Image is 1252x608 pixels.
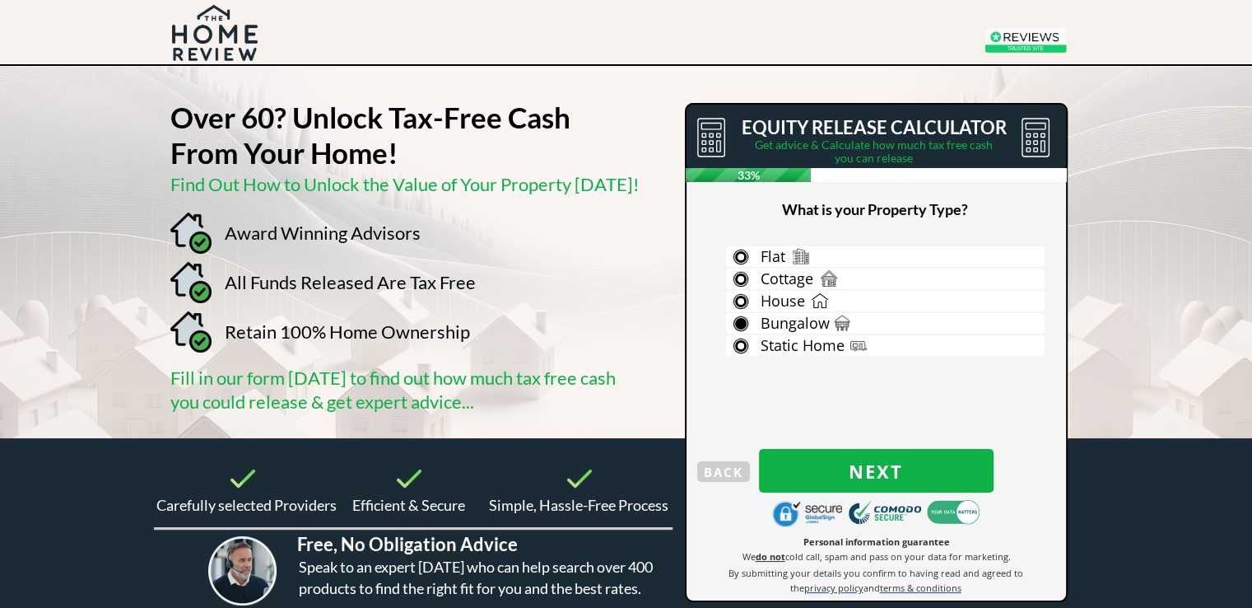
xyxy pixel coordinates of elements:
[170,367,616,413] span: Fill in our form [DATE] to find out how much tax free cash you could release & get expert advice...
[759,449,994,493] button: Next
[880,581,961,594] a: terms & conditions
[170,100,570,170] strong: Over 60? Unlock Tax-Free Cash From Your Home!
[352,496,465,514] span: Efficient & Secure
[761,291,805,311] span: House
[761,335,845,355] span: Static Home
[880,582,961,594] span: terms & conditions
[170,173,640,195] span: Find Out How to Unlock the Value of Your Property [DATE]!
[782,200,968,218] span: What is your Property Type?
[761,269,813,288] span: Cottage
[297,533,518,555] span: Free, No Obligation Advice
[761,246,785,266] span: Flat
[755,138,993,165] span: Get advice & Calculate how much tax free cash you can release
[225,320,470,343] span: Retain 100% Home Ownership
[742,550,1011,563] span: We cold call, spam and pass on your data for marketing.
[686,168,812,182] span: 33%
[804,582,863,594] span: privacy policy
[804,581,863,594] a: privacy policy
[156,496,337,514] span: Carefully selected Providers
[225,222,421,244] span: Award Winning Advisors
[697,461,750,482] button: BACK
[299,558,653,597] span: Speak to an expert [DATE] who can help search over 400 products to find the right fit for you and...
[489,496,668,514] span: Simple, Hassle-Free Process
[756,550,785,563] strong: do not
[742,116,1007,138] span: EQUITY RELEASE CALCULATOR
[759,461,994,482] span: Next
[225,271,476,293] span: All Funds Released Are Tax Free
[863,582,880,594] span: and
[803,536,950,548] span: Personal information guarantee
[728,567,1023,594] span: By submitting your details you confirm to having read and agreed to the
[761,313,830,333] span: Bungalow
